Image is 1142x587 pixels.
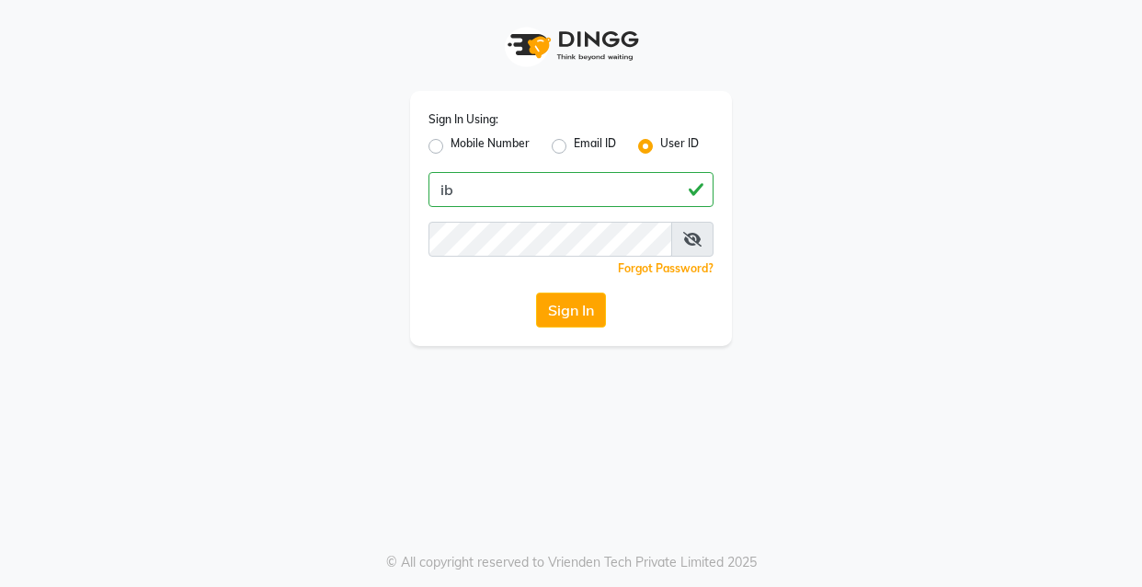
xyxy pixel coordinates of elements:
label: Sign In Using: [428,111,498,128]
label: User ID [660,135,699,157]
input: Username [428,222,672,257]
button: Sign In [536,293,606,328]
input: Username [428,172,714,207]
label: Mobile Number [451,135,530,157]
img: logo1.svg [497,18,645,73]
label: Email ID [574,135,616,157]
a: Forgot Password? [618,261,714,275]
